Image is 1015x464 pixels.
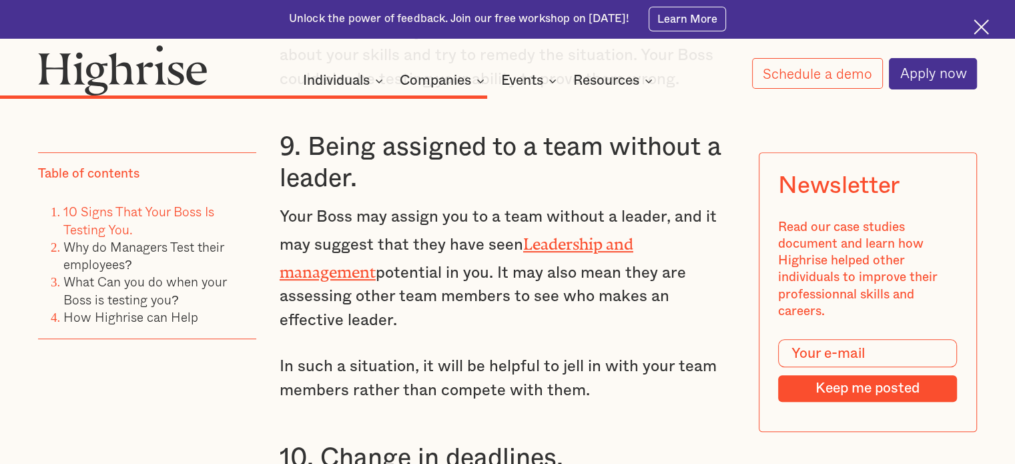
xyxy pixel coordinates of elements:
[573,73,657,89] div: Resources
[779,339,958,403] form: Modal Form
[779,219,958,320] div: Read our case studies document and learn how Highrise helped other individuals to improve their p...
[501,73,561,89] div: Events
[303,73,387,89] div: Individuals
[501,73,543,89] div: Events
[38,45,208,96] img: Highrise logo
[280,235,633,273] a: Leadership and management
[779,172,900,200] div: Newsletter
[400,73,488,89] div: Companies
[38,166,139,182] div: Table of contents
[303,73,370,89] div: Individuals
[289,11,629,27] div: Unlock the power of feedback. Join our free workshop on [DATE]!
[974,19,989,35] img: Cross icon
[752,58,883,89] a: Schedule a demo
[649,7,727,31] a: Learn More
[63,202,214,238] a: 10 Signs That Your Boss Is Testing You.
[779,339,958,368] input: Your e-mail
[573,73,639,89] div: Resources
[63,307,198,326] a: How Highrise can Help
[779,375,958,402] input: Keep me posted
[280,355,735,403] p: In such a situation, it will be helpful to jell in with your team members rather than compete wit...
[889,58,977,89] a: Apply now
[280,206,735,332] p: Your Boss may assign you to a team without a leader, and it may suggest that they have seen poten...
[63,237,224,274] a: Why do Managers Test their employees?
[63,272,226,308] a: What Can you do when your Boss is testing you?
[400,73,471,89] div: Companies
[280,132,735,195] h3: 9. Being assigned to a team without a leader.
